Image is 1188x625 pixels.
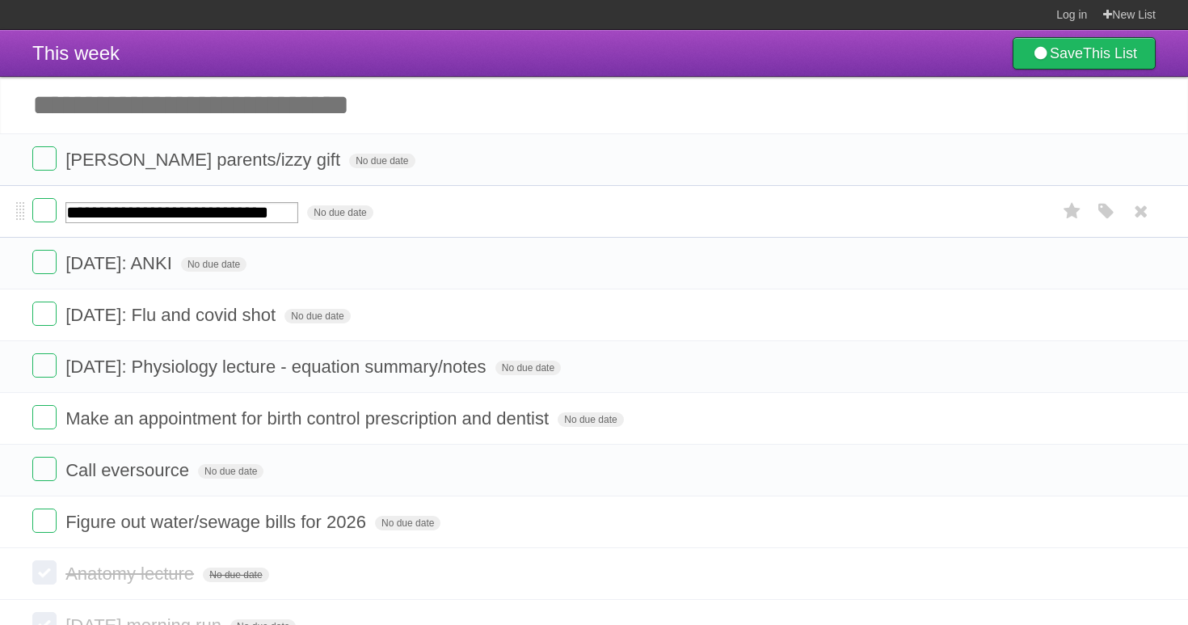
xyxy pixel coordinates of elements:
[65,305,280,325] span: [DATE]: Flu and covid shot
[65,512,370,532] span: Figure out water/sewage bills for 2026
[203,568,268,582] span: No due date
[65,253,176,273] span: [DATE]: ANKI
[65,408,553,429] span: Make an appointment for birth control prescription and dentist
[558,412,623,427] span: No due date
[375,516,440,530] span: No due date
[32,302,57,326] label: Done
[32,250,57,274] label: Done
[32,353,57,378] label: Done
[65,564,198,584] span: Anatomy lecture
[198,464,263,479] span: No due date
[284,309,350,323] span: No due date
[65,460,193,480] span: Call eversource
[181,257,246,272] span: No due date
[32,42,120,64] span: This week
[1083,45,1137,61] b: This List
[32,509,57,533] label: Done
[1057,198,1088,225] label: Star task
[65,357,490,377] span: [DATE]: Physiology lecture - equation summary/notes
[32,457,57,481] label: Done
[65,150,344,170] span: [PERSON_NAME] parents/izzy gift
[32,405,57,429] label: Done
[1013,37,1156,70] a: SaveThis List
[32,146,57,171] label: Done
[349,154,415,168] span: No due date
[32,560,57,585] label: Done
[307,205,373,220] span: No due date
[495,361,561,375] span: No due date
[32,198,57,222] label: Done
